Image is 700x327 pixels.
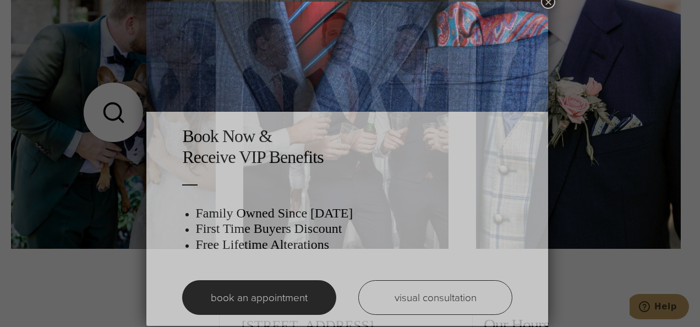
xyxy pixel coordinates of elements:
[25,8,47,18] span: Help
[195,205,512,221] h3: Family Owned Since [DATE]
[358,280,512,315] a: visual consultation
[182,280,336,315] a: book an appointment
[182,126,512,168] h2: Book Now & Receive VIP Benefits
[195,237,512,253] h3: Free Lifetime Alterations
[195,221,512,237] h3: First Time Buyers Discount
